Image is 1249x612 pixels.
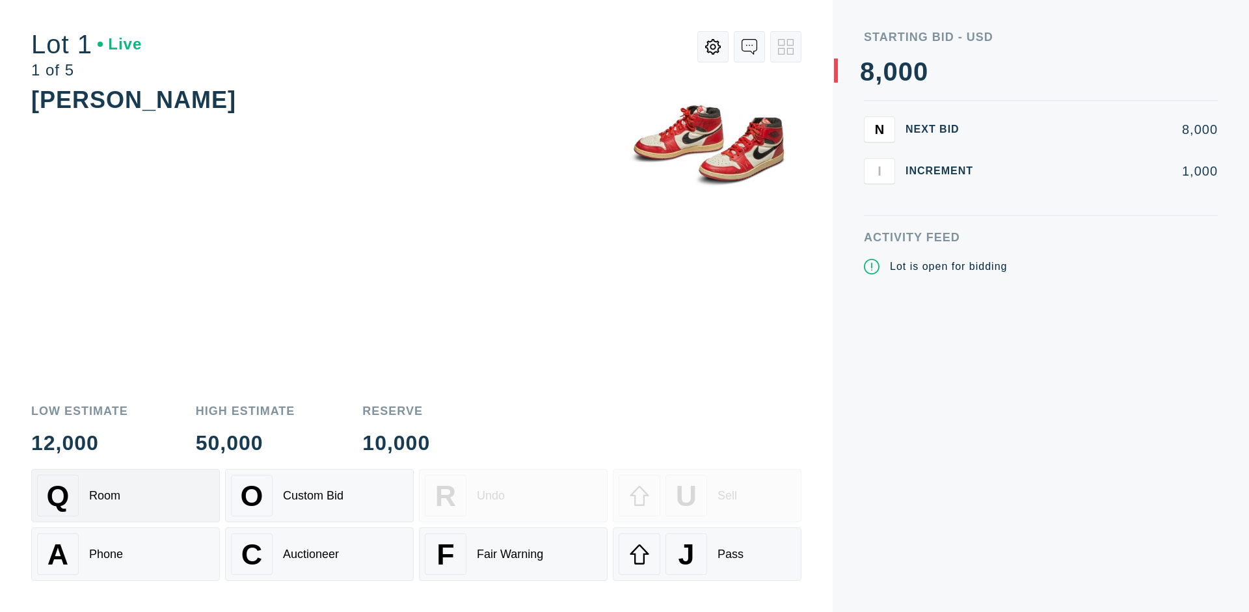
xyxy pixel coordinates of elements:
div: Live [98,36,142,52]
div: 10,000 [362,432,430,453]
div: Pass [718,548,744,561]
span: Q [47,479,70,512]
span: N [875,122,884,137]
span: U [676,479,697,512]
button: OCustom Bid [225,469,414,522]
div: Room [89,489,120,503]
button: USell [613,469,801,522]
div: Auctioneer [283,548,339,561]
div: Undo [477,489,505,503]
button: CAuctioneer [225,527,414,581]
div: , [875,59,883,319]
button: I [864,158,895,184]
span: F [436,538,454,571]
div: Sell [718,489,737,503]
button: FFair Warning [419,527,608,581]
span: A [47,538,68,571]
span: C [241,538,262,571]
div: 0 [898,59,913,85]
div: 1,000 [994,165,1218,178]
div: 12,000 [31,432,128,453]
div: Increment [906,166,984,176]
button: N [864,116,895,142]
button: APhone [31,527,220,581]
div: Custom Bid [283,489,343,503]
button: QRoom [31,469,220,522]
div: 50,000 [196,432,295,453]
span: O [241,479,263,512]
div: 8 [860,59,875,85]
span: J [678,538,695,571]
button: JPass [613,527,801,581]
div: Next Bid [906,124,984,135]
div: Low Estimate [31,405,128,417]
div: Phone [89,548,123,561]
button: RUndo [419,469,608,522]
div: 8,000 [994,123,1218,136]
div: Fair Warning [477,548,543,561]
div: Lot is open for bidding [890,259,1007,274]
div: Activity Feed [864,232,1218,243]
div: [PERSON_NAME] [31,86,236,113]
div: High Estimate [196,405,295,417]
div: Starting Bid - USD [864,31,1218,43]
div: 0 [913,59,928,85]
div: Reserve [362,405,430,417]
span: R [435,479,456,512]
div: Lot 1 [31,31,142,57]
div: 0 [883,59,898,85]
span: I [878,163,881,178]
div: 1 of 5 [31,62,142,78]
